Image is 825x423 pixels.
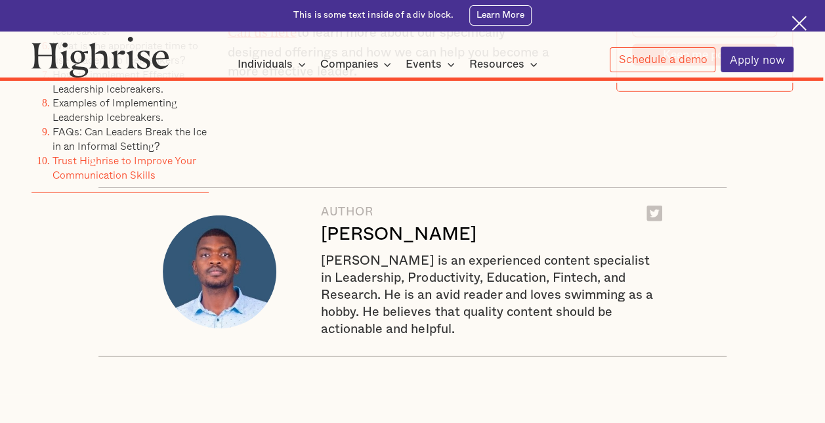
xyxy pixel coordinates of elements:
div: Events [406,56,442,72]
a: Learn More [469,5,532,25]
div: Resources [469,56,524,72]
div: Events [406,56,459,72]
img: Twitter logo [646,206,662,221]
div: [PERSON_NAME] [321,224,476,246]
div: Individuals [238,56,310,72]
div: Companies [320,56,395,72]
a: FAQs: Can Leaders Break the Ice in an Informal Setting? [53,123,207,154]
a: Apply now [721,47,793,72]
div: Companies [320,56,378,72]
div: Resources [469,56,541,72]
a: Examples of Implementing Leadership Icebreakers. [53,95,177,125]
div: Individuals [238,56,293,72]
div: AUTHOR [321,206,476,218]
div: This is some text inside of a div block. [293,9,454,22]
a: Trust Highrise to Improve Your Communication Skills [53,152,196,183]
a: Schedule a demo [610,47,716,72]
div: [PERSON_NAME] is an experienced content specialist in Leadership, Productivity, Education, Fintec... [321,252,662,338]
img: Highrise logo [32,36,169,78]
img: Cross icon [792,16,807,31]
